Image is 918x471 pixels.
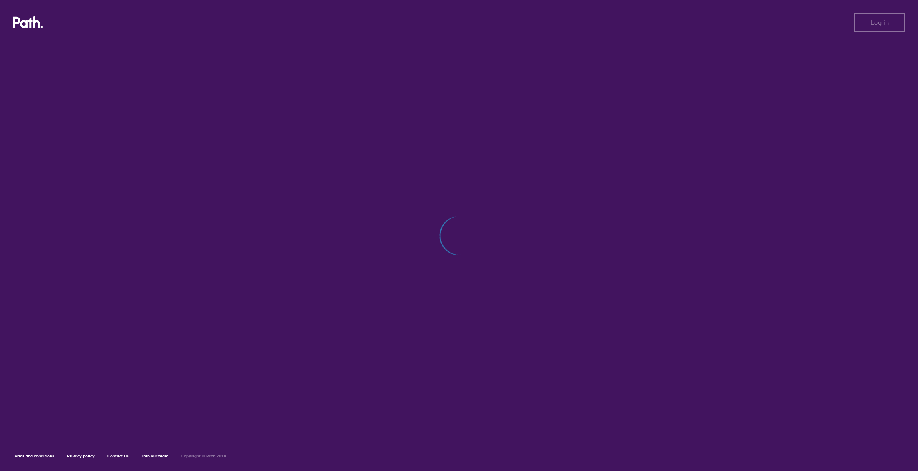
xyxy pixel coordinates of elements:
span: Log in [871,19,889,26]
a: Contact Us [107,453,129,459]
h6: Copyright © Path 2018 [181,454,226,459]
a: Join our team [142,453,168,459]
a: Privacy policy [67,453,95,459]
button: Log in [854,13,905,32]
a: Terms and conditions [13,453,54,459]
